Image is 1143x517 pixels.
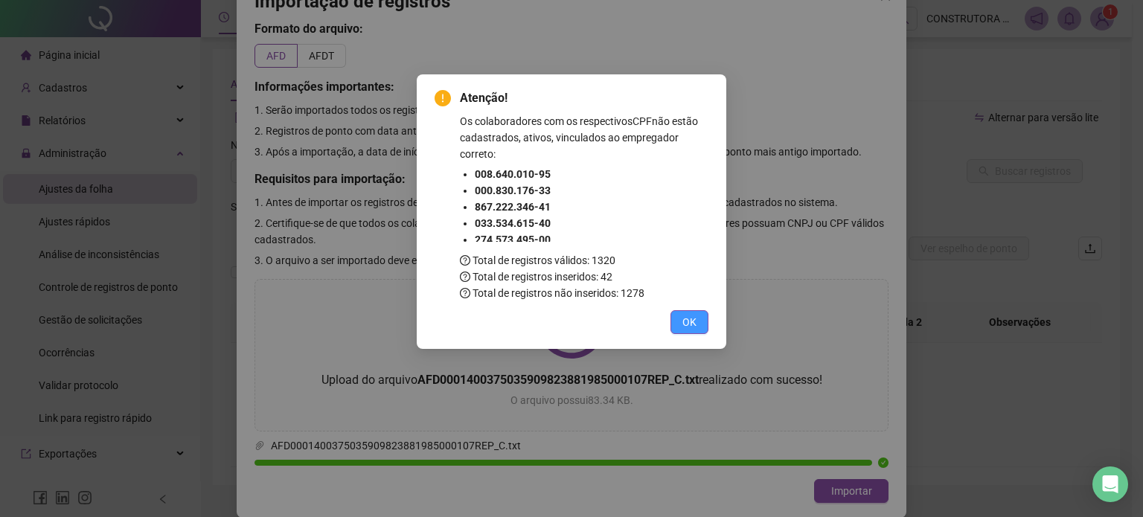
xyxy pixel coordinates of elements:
div: Open Intercom Messenger [1092,466,1128,502]
span: exclamation-circle [435,90,451,106]
li: 033.534.615-40 [475,215,708,231]
span: Total de registros válidos: 1320 [460,254,615,266]
button: OK [670,310,708,334]
span: Total de registros inseridos: 42 [460,271,612,283]
span: question-circle [460,272,470,282]
li: 008.640.010-95 [475,166,708,182]
span: question-circle [460,288,470,298]
li: 867.222.346-41 [475,199,708,215]
span: question-circle [460,255,470,266]
span: Total de registros não inseridos: 1278 [460,287,644,299]
span: OK [682,314,697,330]
span: Atenção! [460,89,708,107]
span: Os colaboradores com os respectivos CPF não estão cadastrados, ativos, vinculados ao empregador c... [460,115,698,160]
li: 274.573.495-00 [475,231,708,248]
li: 000.830.176-33 [475,182,708,199]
